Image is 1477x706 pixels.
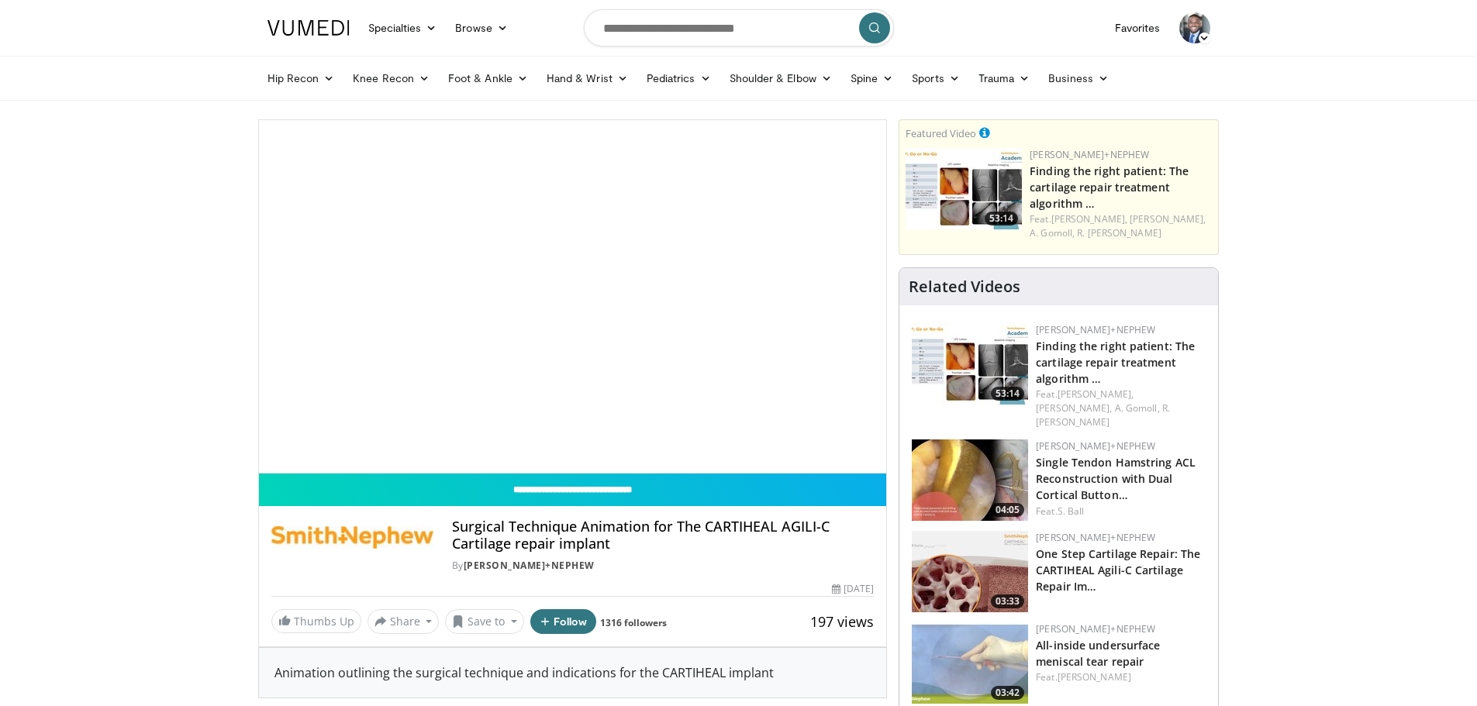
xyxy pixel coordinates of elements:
[258,63,344,94] a: Hip Recon
[991,503,1024,517] span: 04:05
[1058,387,1134,401] a: [PERSON_NAME],
[359,12,447,43] a: Specialties
[1036,622,1155,635] a: [PERSON_NAME]+Nephew
[832,582,874,596] div: [DATE]
[1039,63,1118,94] a: Business
[439,63,537,94] a: Foot & Ankle
[909,277,1020,296] h4: Related Videos
[912,323,1028,405] a: 53:14
[912,531,1028,612] img: 781f413f-8da4-4df1-9ef9-bed9c2d6503b.150x105_q85_crop-smart_upscale.jpg
[1036,670,1206,684] div: Feat.
[1115,401,1160,415] a: A. Gomoll,
[985,212,1018,226] span: 53:14
[343,63,439,94] a: Knee Recon
[464,559,595,572] a: [PERSON_NAME]+Nephew
[584,9,894,46] input: Search topics, interventions
[537,63,637,94] a: Hand & Wrist
[1036,401,1112,415] a: [PERSON_NAME],
[271,518,433,556] img: Smith+Nephew
[906,148,1022,229] img: 2894c166-06ea-43da-b75e-3312627dae3b.150x105_q85_crop-smart_upscale.jpg
[1036,638,1160,669] a: All-inside undersurface meniscal tear repair
[810,612,874,631] span: 197 views
[1130,212,1206,226] a: [PERSON_NAME],
[1036,455,1196,502] a: Single Tendon Hamstring ACL Reconstruction with Dual Cortical Button…
[912,622,1028,704] img: 02c34c8e-0ce7-40b9-85e3-cdd59c0970f9.150x105_q85_crop-smart_upscale.jpg
[1106,12,1170,43] a: Favorites
[1030,164,1189,211] a: Finding the right patient: The cartilage repair treatment algorithm …
[637,63,720,94] a: Pediatrics
[841,63,902,94] a: Spine
[912,531,1028,612] a: 03:33
[1030,148,1149,161] a: [PERSON_NAME]+Nephew
[1030,226,1075,239] a: A. Gomoll,
[445,609,524,634] button: Save to
[452,559,874,573] div: By
[906,126,976,140] small: Featured Video
[1036,339,1195,386] a: Finding the right patient: The cartilage repair treatment algorithm …
[991,387,1024,401] span: 53:14
[1036,505,1206,518] div: Feat.
[530,609,597,634] button: Follow
[1036,531,1155,544] a: [PERSON_NAME]+Nephew
[1077,226,1161,239] a: R. [PERSON_NAME]
[991,594,1024,608] span: 03:33
[1051,212,1127,226] a: [PERSON_NAME],
[1036,387,1206,429] div: Feat.
[452,518,874,552] h4: Surgical Technique Animation for The CARTIHEAL AGILI-C Cartilage repair implant
[259,648,887,697] div: Animation outlining the surgical technique and indications for the CARTIHEAL implant
[1036,401,1170,429] a: R. [PERSON_NAME]
[902,63,969,94] a: Sports
[1179,12,1210,43] img: Avatar
[446,12,517,43] a: Browse
[912,439,1028,521] a: 04:05
[720,63,841,94] a: Shoulder & Elbow
[906,148,1022,229] a: 53:14
[991,686,1024,700] span: 03:42
[267,20,350,36] img: VuMedi Logo
[912,622,1028,704] a: 03:42
[1036,546,1200,594] a: One Step Cartilage Repair: The CARTIHEAL Agili-C Cartilage Repair Im…
[1058,505,1085,518] a: S. Ball
[1036,439,1155,453] a: [PERSON_NAME]+Nephew
[271,609,361,633] a: Thumbs Up
[600,616,667,629] a: 1316 followers
[1030,212,1212,240] div: Feat.
[368,609,440,634] button: Share
[259,120,887,474] video-js: Video Player
[912,323,1028,405] img: 2894c166-06ea-43da-b75e-3312627dae3b.150x105_q85_crop-smart_upscale.jpg
[912,439,1028,521] img: 47fc3831-2644-4472-a478-590317fb5c48.150x105_q85_crop-smart_upscale.jpg
[969,63,1040,94] a: Trauma
[1036,323,1155,336] a: [PERSON_NAME]+Nephew
[1058,670,1131,684] a: [PERSON_NAME]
